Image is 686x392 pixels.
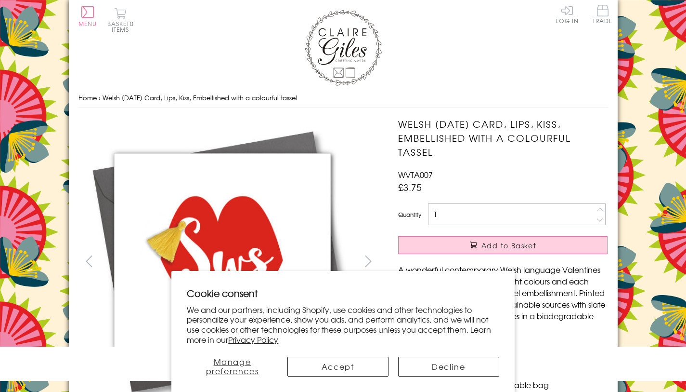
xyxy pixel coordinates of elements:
button: Add to Basket [398,236,608,254]
span: Menu [78,19,97,28]
button: Manage preferences [187,357,277,377]
span: Add to Basket [481,241,536,250]
button: Decline [398,357,499,377]
button: Basket0 items [107,8,134,32]
button: Accept [287,357,388,377]
button: next [357,250,379,272]
nav: breadcrumbs [78,88,608,108]
span: 0 items [112,19,134,34]
a: Home [78,93,97,102]
p: A wonderful contemporary Welsh language Valentines card. Fun designs with bold bright colours and... [398,264,608,333]
h2: Cookie consent [187,286,499,300]
a: Trade [593,5,613,26]
a: Privacy Policy [228,334,278,345]
label: Quantity [398,210,421,219]
span: WVTA007 [398,169,433,180]
span: › [99,93,101,102]
span: Trade [593,5,613,24]
button: Menu [78,6,97,27]
span: Welsh [DATE] Card, Lips, Kiss, Embellished with a colourful tassel [103,93,297,102]
p: We and our partners, including Shopify, use cookies and other technologies to personalize your ex... [187,305,499,345]
span: £3.75 [398,180,422,194]
span: Manage preferences [206,356,259,377]
img: Claire Giles Greetings Cards [305,10,382,86]
button: prev [78,250,100,272]
h1: Welsh [DATE] Card, Lips, Kiss, Embellished with a colourful tassel [398,117,608,159]
a: Log In [556,5,579,24]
